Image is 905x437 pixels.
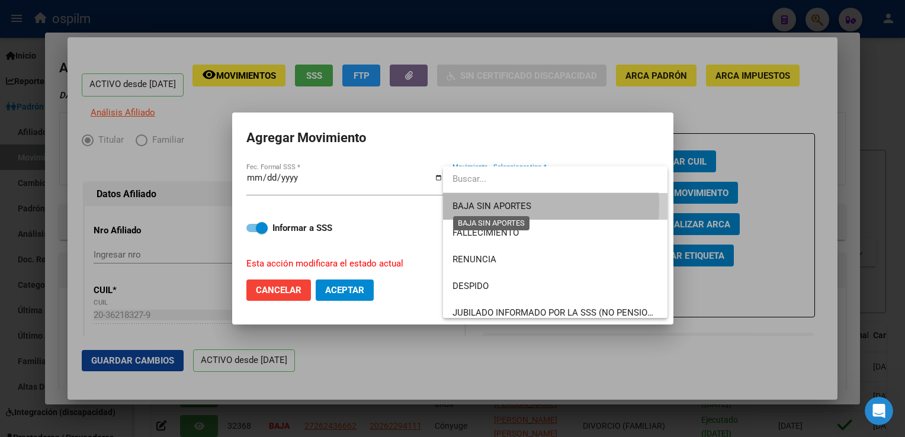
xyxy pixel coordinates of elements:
[452,281,489,291] span: DESPIDO
[452,201,531,211] span: BAJA SIN APORTES
[452,307,675,318] span: JUBILADO INFORMADO POR LA SSS (NO PENSIONADO)
[865,397,893,425] iframe: Intercom live chat
[443,166,659,192] input: dropdown search
[452,227,519,238] span: FALLECIMIENTO
[452,254,496,265] span: RENUNCIA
